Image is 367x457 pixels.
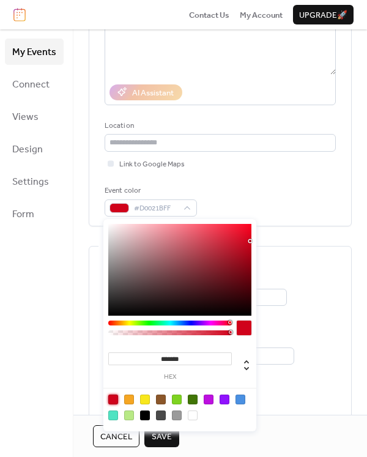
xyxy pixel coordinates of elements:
[156,411,166,420] div: #4A4A4A
[108,411,118,420] div: #50E3C2
[105,120,333,132] div: Location
[12,205,34,224] span: Form
[140,411,150,420] div: #000000
[12,173,49,191] span: Settings
[100,431,132,443] span: Cancel
[188,395,198,404] div: #417505
[13,8,26,21] img: logo
[12,43,56,62] span: My Events
[134,202,177,215] span: #D0021BFF
[140,395,150,404] div: #F8E71C
[156,395,166,404] div: #8B572A
[144,425,179,447] button: Save
[220,395,229,404] div: #9013FE
[188,411,198,420] div: #FFFFFF
[235,395,245,404] div: #4A90E2
[105,185,195,197] div: Event color
[12,108,39,127] span: Views
[5,136,64,162] a: Design
[12,75,50,94] span: Connect
[5,71,64,97] a: Connect
[119,158,185,171] span: Link to Google Maps
[5,168,64,195] a: Settings
[5,201,64,227] a: Form
[108,374,232,381] label: hex
[204,395,213,404] div: #BD10E0
[240,9,283,21] a: My Account
[124,395,134,404] div: #F5A623
[5,39,64,65] a: My Events
[172,411,182,420] div: #9B9B9B
[172,395,182,404] div: #7ED321
[189,9,229,21] a: Contact Us
[93,425,139,447] button: Cancel
[5,103,64,130] a: Views
[293,5,354,24] button: Upgrade🚀
[124,411,134,420] div: #B8E986
[299,9,347,21] span: Upgrade 🚀
[12,140,43,159] span: Design
[108,395,118,404] div: #D0021B
[152,431,172,443] span: Save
